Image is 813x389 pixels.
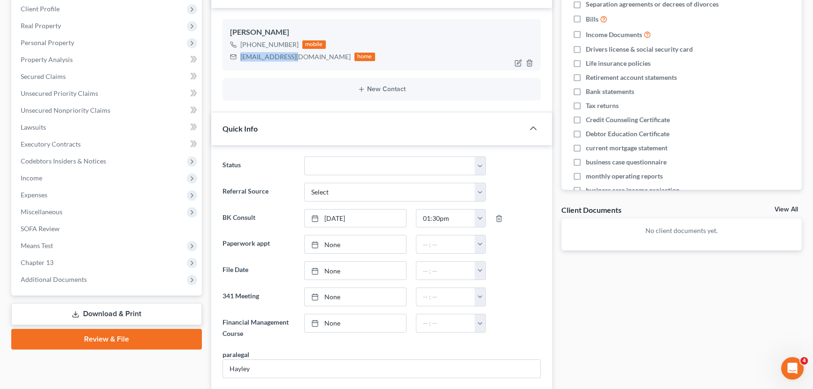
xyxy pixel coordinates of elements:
span: Chapter 13 [21,258,54,266]
span: business case questionnaire [586,157,667,167]
span: business case income projection [586,186,680,195]
a: None [305,288,406,306]
span: Debtor Education Certificate [586,129,669,139]
input: -- : -- [416,210,476,227]
span: Bills [586,15,598,24]
span: Credit Counseling Certificate [586,115,670,124]
a: Unsecured Nonpriority Claims [13,102,202,119]
p: No client documents yet. [569,226,795,235]
span: Bank statements [586,87,634,96]
span: Life insurance policies [586,59,651,68]
label: File Date [218,261,299,280]
span: Lawsuits [21,123,46,131]
a: Review & File [11,329,202,350]
input: -- : -- [416,314,476,332]
label: Paperwork appt [218,235,299,254]
label: Referral Source [218,183,299,202]
input: -- [223,360,540,378]
label: BK Consult [218,209,299,228]
div: Client Documents [561,205,621,215]
span: SOFA Review [21,225,60,233]
span: current mortgage statement [586,143,667,153]
a: Executory Contracts [13,136,202,153]
span: Income Documents [586,30,642,39]
span: Real Property [21,22,61,30]
input: -- : -- [416,235,476,253]
span: Quick Info [222,124,258,133]
span: Drivers license & social security card [586,45,693,54]
a: SOFA Review [13,220,202,237]
button: New Contact [230,86,533,93]
span: Codebtors Insiders & Notices [21,157,106,165]
div: home [354,53,375,61]
span: Client Profile [21,5,60,13]
a: Unsecured Priority Claims [13,85,202,102]
span: Tax returns [586,101,619,110]
span: Retirement account statements [586,73,677,82]
span: Unsecured Nonpriority Claims [21,106,110,114]
span: Income [21,174,42,182]
div: [PERSON_NAME] [230,27,533,38]
a: Property Analysis [13,51,202,68]
span: Expenses [21,191,47,199]
input: -- : -- [416,262,476,280]
span: Means Test [21,241,53,249]
span: Personal Property [21,39,74,47]
a: None [305,235,406,253]
iframe: Intercom live chat [781,357,804,380]
div: [EMAIL_ADDRESS][DOMAIN_NAME] [240,52,351,62]
label: Financial Management Course [218,314,299,342]
a: Download & Print [11,303,202,325]
label: Status [218,156,299,175]
div: [PHONE_NUMBER] [240,40,299,49]
a: [DATE] [305,210,406,227]
a: Lawsuits [13,119,202,136]
a: None [305,262,406,280]
span: Secured Claims [21,72,66,80]
a: View All [775,206,798,213]
span: Additional Documents [21,275,87,283]
div: paralegal [222,350,249,359]
label: 341 Meeting [218,288,299,306]
span: Property Analysis [21,55,73,63]
input: -- : -- [416,288,476,306]
span: monthly operating reports [586,171,663,181]
span: Unsecured Priority Claims [21,89,98,97]
a: None [305,314,406,332]
span: Executory Contracts [21,140,81,148]
span: Miscellaneous [21,208,62,216]
div: mobile [302,40,326,49]
a: Secured Claims [13,68,202,85]
span: 4 [800,357,808,365]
